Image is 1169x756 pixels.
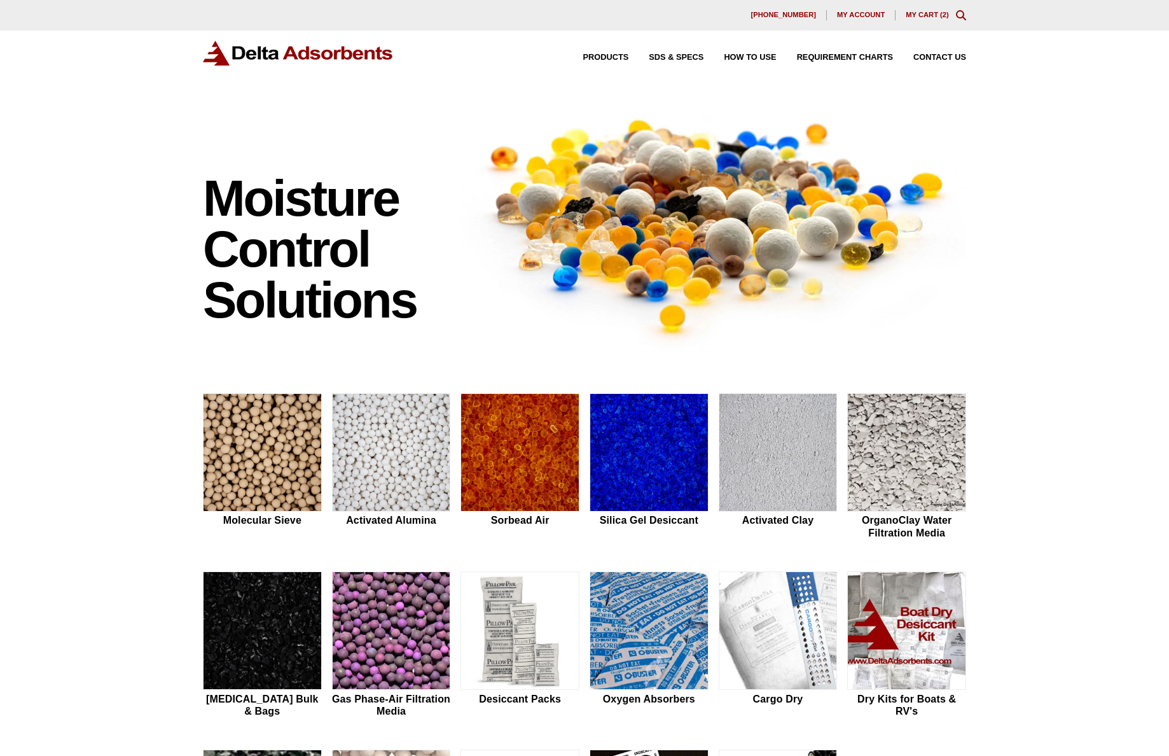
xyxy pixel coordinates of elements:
[649,53,703,62] span: SDS & SPECS
[847,571,966,719] a: Dry Kits for Boats & RV's
[740,10,827,20] a: [PHONE_NUMBER]
[719,393,838,541] a: Activated Clay
[719,571,838,719] a: Cargo Dry
[203,571,322,719] a: [MEDICAL_DATA] Bulk & Bags
[203,693,322,717] h2: [MEDICAL_DATA] Bulk & Bags
[703,53,776,62] a: How to Use
[628,53,703,62] a: SDS & SPECS
[956,10,966,20] div: Toggle Modal Content
[827,10,896,20] a: My account
[460,571,579,719] a: Desiccant Packs
[847,693,966,717] h2: Dry Kits for Boats & RV's
[837,11,885,18] span: My account
[893,53,966,62] a: Contact Us
[719,514,838,526] h2: Activated Clay
[847,514,966,538] h2: OrganoClay Water Filtration Media
[590,514,709,526] h2: Silica Gel Desiccant
[332,571,451,719] a: Gas Phase-Air Filtration Media
[943,11,946,18] span: 2
[590,571,709,719] a: Oxygen Absorbers
[460,393,579,541] a: Sorbead Air
[203,514,322,526] h2: Molecular Sieve
[332,693,451,717] h2: Gas Phase-Air Filtration Media
[203,393,322,541] a: Molecular Sieve
[724,53,776,62] span: How to Use
[583,53,629,62] span: Products
[751,11,816,18] span: [PHONE_NUMBER]
[590,393,709,541] a: Silica Gel Desiccant
[460,693,579,705] h2: Desiccant Packs
[777,53,893,62] a: Requirement Charts
[847,393,966,541] a: OrganoClay Water Filtration Media
[906,11,949,18] a: My Cart (2)
[590,693,709,705] h2: Oxygen Absorbers
[332,393,451,541] a: Activated Alumina
[332,514,451,526] h2: Activated Alumina
[203,41,394,66] img: Delta Adsorbents
[719,693,838,705] h2: Cargo Dry
[203,173,448,326] h1: Moisture Control Solutions
[913,53,966,62] span: Contact Us
[797,53,893,62] span: Requirement Charts
[460,96,966,353] img: Image
[460,514,579,526] h2: Sorbead Air
[563,53,629,62] a: Products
